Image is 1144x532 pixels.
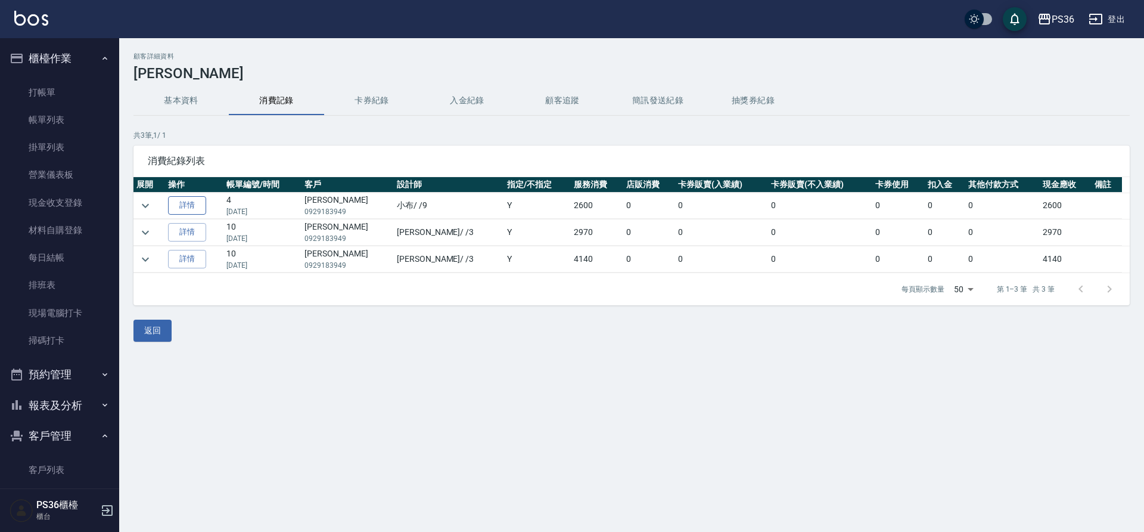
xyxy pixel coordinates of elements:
button: 基本資料 [133,86,229,115]
p: [DATE] [226,233,299,244]
th: 其他付款方式 [965,177,1039,193]
p: 0929183949 [304,233,391,244]
a: 現金收支登錄 [5,189,114,216]
a: 卡券管理 [5,484,114,511]
img: Logo [14,11,48,26]
button: 報表及分析 [5,390,114,421]
div: 50 [949,273,978,305]
p: 0929183949 [304,206,391,217]
p: [DATE] [226,206,299,217]
td: 0 [872,219,924,246]
td: 0 [965,193,1039,219]
th: 現金應收 [1040,177,1092,193]
div: PS36 [1052,12,1074,27]
td: 0 [675,193,768,219]
button: save [1003,7,1027,31]
td: 0 [965,219,1039,246]
td: 0 [768,193,872,219]
th: 卡券販賣(入業績) [675,177,768,193]
td: [PERSON_NAME] [301,246,394,273]
h2: 顧客詳細資料 [133,52,1130,60]
td: [PERSON_NAME] / /3 [394,246,504,273]
td: 10 [223,219,301,246]
td: [PERSON_NAME] [301,219,394,246]
th: 備註 [1092,177,1121,193]
button: 抽獎券紀錄 [705,86,801,115]
td: 10 [223,246,301,273]
button: 卡券紀錄 [324,86,419,115]
td: [PERSON_NAME] [301,193,394,219]
a: 帳單列表 [5,106,114,134]
th: 操作 [165,177,223,193]
a: 客戶列表 [5,456,114,484]
td: [PERSON_NAME] / /3 [394,219,504,246]
button: 返回 [133,320,172,342]
button: 客戶管理 [5,420,114,451]
th: 卡券販賣(不入業績) [768,177,872,193]
td: 0 [675,246,768,273]
button: 登出 [1084,8,1130,30]
a: 掛單列表 [5,134,114,161]
td: 0 [925,219,966,246]
a: 現場電腦打卡 [5,299,114,327]
td: 0 [768,219,872,246]
td: Y [504,219,571,246]
td: 4140 [1040,246,1092,273]
p: 0929183949 [304,260,391,271]
td: 2600 [571,193,623,219]
th: 指定/不指定 [504,177,571,193]
td: 4140 [571,246,623,273]
td: 4 [223,193,301,219]
button: 顧客追蹤 [515,86,610,115]
button: 簡訊發送紀錄 [610,86,705,115]
button: PS36 [1033,7,1079,32]
td: 0 [925,246,966,273]
td: 小布 / /9 [394,193,504,219]
button: expand row [136,250,154,268]
a: 掃碼打卡 [5,327,114,354]
th: 展開 [133,177,165,193]
h3: [PERSON_NAME] [133,65,1130,82]
a: 打帳單 [5,79,114,106]
th: 客戶 [301,177,394,193]
td: 2600 [1040,193,1092,219]
td: 0 [623,219,675,246]
td: 0 [965,246,1039,273]
span: 消費紀錄列表 [148,155,1115,167]
td: 0 [872,193,924,219]
td: 0 [675,219,768,246]
img: Person [10,499,33,522]
th: 設計師 [394,177,504,193]
p: 每頁顯示數量 [901,284,944,295]
td: Y [504,246,571,273]
th: 店販消費 [623,177,675,193]
button: expand row [136,197,154,215]
td: 0 [925,193,966,219]
td: 0 [872,246,924,273]
a: 詳情 [168,223,206,242]
p: 櫃台 [36,511,97,522]
td: 0 [623,193,675,219]
h5: PS36櫃檯 [36,499,97,511]
a: 詳情 [168,250,206,268]
p: [DATE] [226,260,299,271]
button: 預約管理 [5,359,114,390]
a: 材料自購登錄 [5,216,114,244]
td: 0 [768,246,872,273]
p: 共 3 筆, 1 / 1 [133,130,1130,141]
a: 營業儀表板 [5,161,114,188]
a: 每日結帳 [5,244,114,271]
button: 櫃檯作業 [5,43,114,74]
td: 0 [623,246,675,273]
button: 入金紀錄 [419,86,515,115]
button: 消費記錄 [229,86,324,115]
td: 2970 [571,219,623,246]
a: 詳情 [168,196,206,215]
td: 2970 [1040,219,1092,246]
th: 服務消費 [571,177,623,193]
td: Y [504,193,571,219]
button: expand row [136,224,154,242]
a: 排班表 [5,271,114,299]
p: 第 1–3 筆 共 3 筆 [997,284,1055,295]
th: 帳單編號/時間 [223,177,301,193]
